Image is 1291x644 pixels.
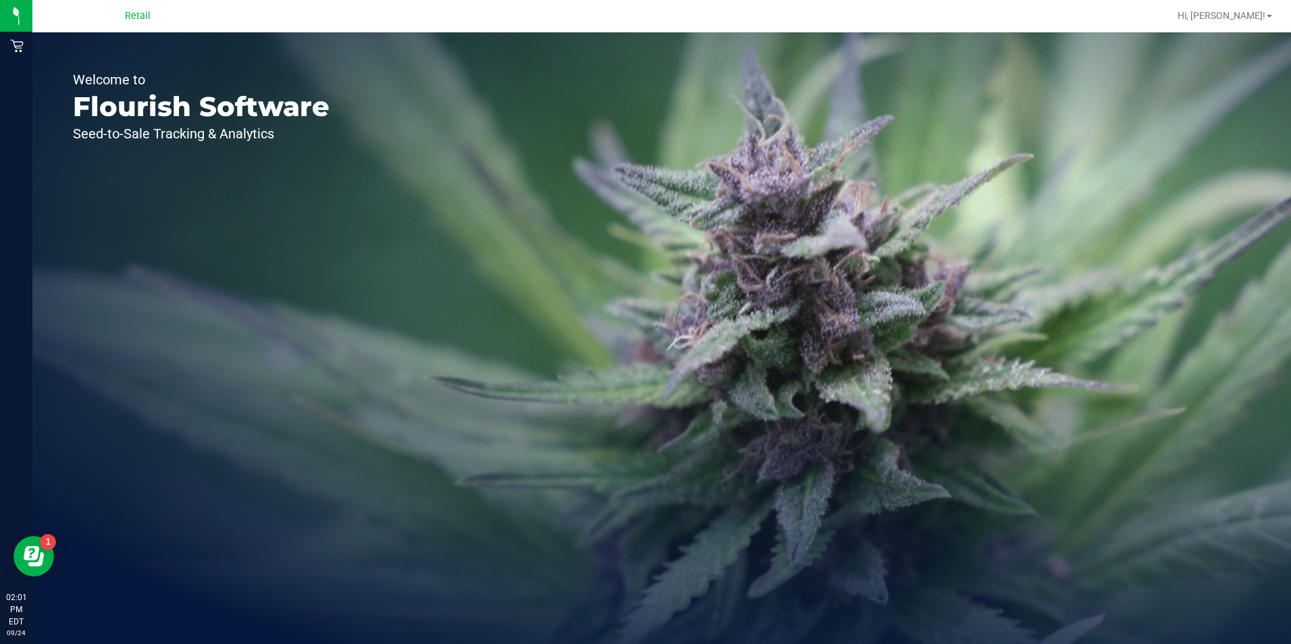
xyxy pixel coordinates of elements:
iframe: Resource center unread badge [40,534,56,550]
iframe: Resource center [14,536,54,576]
p: 02:01 PM EDT [6,591,26,628]
p: Welcome to [73,73,330,86]
p: Flourish Software [73,93,330,120]
p: Seed-to-Sale Tracking & Analytics [73,127,330,140]
span: Hi, [PERSON_NAME]! [1178,10,1265,21]
span: Retail [125,10,151,22]
p: 09/24 [6,628,26,638]
inline-svg: Retail [10,39,24,53]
